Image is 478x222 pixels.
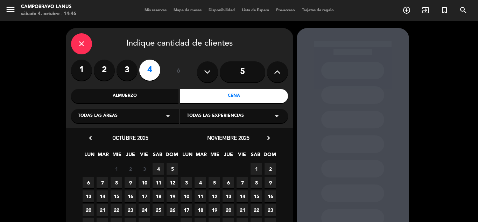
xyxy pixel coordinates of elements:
span: 18 [195,204,206,216]
label: 3 [117,60,138,81]
span: 21 [97,204,108,216]
span: SAB [152,150,163,162]
label: 4 [139,60,160,81]
span: 11 [195,190,206,202]
div: ó [167,60,190,84]
span: 6 [223,177,234,188]
span: Pre-acceso [273,8,298,12]
span: 1 [111,163,122,175]
i: chevron_right [265,134,272,142]
span: 19 [209,204,220,216]
span: 22 [111,204,122,216]
span: 3 [181,177,192,188]
span: 23 [125,204,136,216]
span: 9 [265,177,276,188]
span: 16 [125,190,136,202]
span: 2 [265,163,276,175]
span: 13 [223,190,234,202]
span: MAR [195,150,207,162]
i: arrow_drop_down [273,112,281,120]
span: VIE [236,150,248,162]
i: arrow_drop_down [164,112,172,120]
span: 19 [167,190,178,202]
span: 15 [111,190,122,202]
span: JUE [125,150,136,162]
span: 20 [83,204,94,216]
span: 20 [223,204,234,216]
span: 21 [237,204,248,216]
span: 1 [251,163,262,175]
span: 25 [153,204,164,216]
span: 11 [153,177,164,188]
span: 9 [125,177,136,188]
span: Lista de Espera [238,8,273,12]
span: 13 [83,190,94,202]
span: 15 [251,190,262,202]
button: menu [5,4,16,17]
span: 5 [167,163,178,175]
span: 7 [237,177,248,188]
span: DOM [166,150,177,162]
div: Indique cantidad de clientes [71,33,288,54]
span: SAB [250,150,261,162]
span: 22 [251,204,262,216]
span: VIE [138,150,150,162]
span: 14 [97,190,108,202]
span: JUE [223,150,234,162]
span: 3 [139,163,150,175]
span: 6 [83,177,94,188]
span: 17 [139,190,150,202]
span: 14 [237,190,248,202]
span: Tarjetas de regalo [298,8,337,12]
span: 12 [209,190,220,202]
i: exit_to_app [421,6,430,14]
span: LUN [84,150,95,162]
span: 5 [209,177,220,188]
div: CAMPOBRAVO Lanus [21,4,76,11]
label: 1 [71,60,92,81]
label: 2 [94,60,115,81]
span: 10 [139,177,150,188]
span: 17 [181,204,192,216]
span: MAR [97,150,109,162]
div: Almuerzo [71,89,179,103]
span: 10 [181,190,192,202]
span: Mis reservas [141,8,170,12]
span: LUN [182,150,193,162]
i: search [459,6,468,14]
i: turned_in_not [440,6,449,14]
span: Disponibilidad [205,8,238,12]
span: octubre 2025 [112,134,148,141]
i: menu [5,4,16,15]
i: add_circle_outline [402,6,411,14]
span: MIE [209,150,220,162]
span: Todas las experiencias [187,113,244,120]
span: 2 [125,163,136,175]
i: chevron_left [87,134,94,142]
span: 4 [195,177,206,188]
div: Cena [180,89,288,103]
span: Todas las áreas [78,113,118,120]
span: 4 [153,163,164,175]
span: Mapa de mesas [170,8,205,12]
span: 23 [265,204,276,216]
i: close [77,40,86,48]
span: 26 [167,204,178,216]
span: 8 [251,177,262,188]
span: 12 [167,177,178,188]
div: sábado 4. octubre - 14:46 [21,11,76,18]
span: noviembre 2025 [207,134,249,141]
span: 24 [139,204,150,216]
span: 16 [265,190,276,202]
span: 18 [153,190,164,202]
span: 7 [97,177,108,188]
span: 8 [111,177,122,188]
span: MIE [111,150,122,162]
span: DOM [263,150,275,162]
